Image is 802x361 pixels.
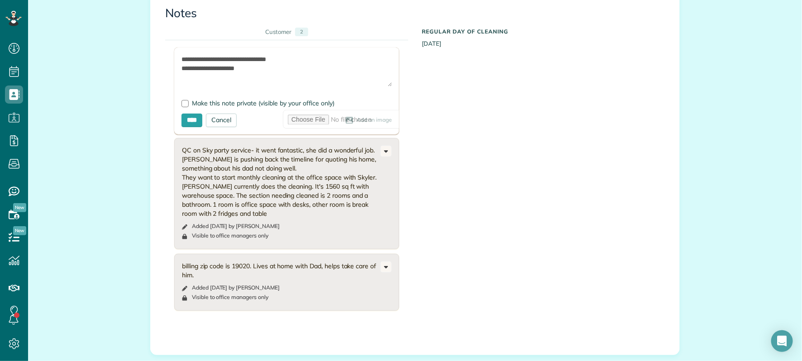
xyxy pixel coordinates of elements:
div: QC on Sky party service- it went fantastic, she did a wonderful job. [PERSON_NAME] is pushing bac... [182,146,381,218]
span: Make this note private (visible by your office only) [192,99,334,107]
span: New [13,203,26,212]
div: Visible to office managers only [192,294,268,301]
div: Cancel [206,114,237,127]
div: billing zip code is 19020. Lives at home with Dad, helps take care of him. [182,261,381,280]
time: Added [DATE] by [PERSON_NAME] [192,284,280,291]
h5: Regular day of cleaning [422,28,665,34]
div: Open Intercom Messenger [771,330,793,352]
div: Visible to office managers only [192,232,268,239]
div: Customer [265,28,291,36]
div: 2 [295,28,308,36]
span: New [13,226,26,235]
h3: Notes [165,7,665,20]
div: [DATE] [415,24,672,47]
time: Added [DATE] by [PERSON_NAME] [192,223,280,229]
